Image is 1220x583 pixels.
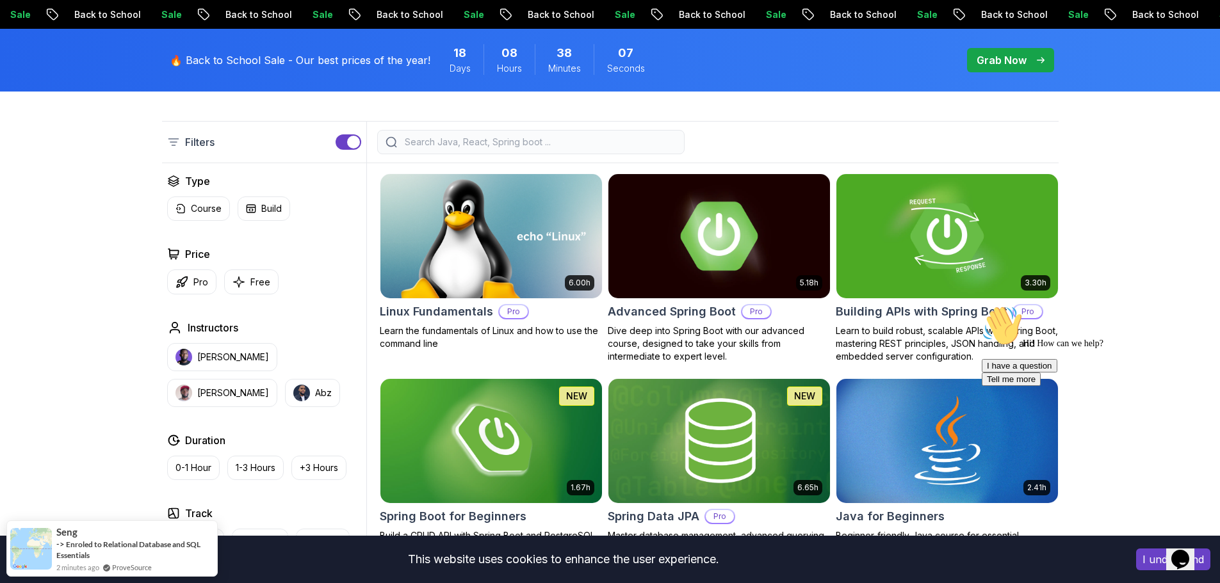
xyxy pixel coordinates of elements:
[836,529,1059,555] p: Beginner-friendly Java course for essential programming skills and application development
[1025,278,1046,288] p: 3.30h
[167,343,277,371] button: instructor img[PERSON_NAME]
[304,534,341,547] p: Dev Ops
[797,483,818,493] p: 6.65h
[238,196,290,221] button: Build
[380,378,603,555] a: Spring Boot for Beginners card1.67hNEWSpring Boot for BeginnersBuild a CRUD API with Spring Boot ...
[167,269,216,294] button: Pro
[185,506,213,521] h2: Track
[402,136,676,148] input: Search Java, React, Spring boot ...
[56,527,77,538] span: Seng
[450,62,471,75] span: Days
[315,387,332,399] p: Abz
[836,303,1007,321] h2: Building APIs with Spring Boot
[566,390,587,403] p: NEW
[380,174,602,298] img: Linux Fundamentals card
[213,8,300,21] p: Back to School
[175,349,192,365] img: instructor img
[380,173,603,350] a: Linux Fundamentals card6.00hLinux FundamentalsProLearn the fundamentals of Linux and how to use t...
[227,456,284,480] button: 1-3 Hours
[175,385,192,401] img: instructor img
[300,461,338,474] p: +3 Hours
[185,433,225,448] h2: Duration
[836,174,1058,298] img: Building APIs with Spring Boot card
[224,269,279,294] button: Free
[603,171,835,301] img: Advanced Spring Boot card
[905,8,946,21] p: Sale
[250,276,270,289] p: Free
[149,8,190,21] p: Sale
[300,8,341,21] p: Sale
[1136,548,1210,570] button: Accept cookies
[451,8,492,21] p: Sale
[5,5,46,46] img: :wave:
[10,545,1117,573] div: This website uses cookies to enhance the user experience.
[5,5,236,86] div: 👋Hi! How can we help?I have a questionTell me more
[56,539,65,549] span: ->
[5,59,81,72] button: I have a question
[836,324,1059,363] p: Learn to build robust, scalable APIs with Spring Boot, mastering REST principles, JSON handling, ...
[1120,8,1207,21] p: Back to School
[62,8,149,21] p: Back to School
[607,62,645,75] span: Seconds
[380,303,493,321] h2: Linux Fundamentals
[836,507,945,525] h2: Java for Beginners
[56,562,99,573] span: 2 minutes ago
[548,62,581,75] span: Minutes
[380,324,603,350] p: Learn the fundamentals of Linux and how to use the command line
[167,196,230,221] button: Course
[608,378,831,555] a: Spring Data JPA card6.65hNEWSpring Data JPAProMaster database management, advanced querying, and ...
[261,202,282,215] p: Build
[603,8,644,21] p: Sale
[836,378,1059,555] a: Java for Beginners card2.41hJava for BeginnersBeginner-friendly Java course for essential program...
[236,461,275,474] p: 1-3 Hours
[380,529,603,555] p: Build a CRUD API with Spring Boot and PostgreSQL database using Spring Data JPA and Spring AI
[836,379,1058,503] img: Java for Beginners card
[754,8,795,21] p: Sale
[742,305,770,318] p: Pro
[240,534,280,547] p: Back End
[5,72,64,86] button: Tell me more
[197,387,269,399] p: [PERSON_NAME]
[293,385,310,401] img: instructor img
[291,456,346,480] button: +3 Hours
[969,8,1056,21] p: Back to School
[608,303,736,321] h2: Advanced Spring Boot
[977,52,1027,68] p: Grab Now
[380,507,526,525] h2: Spring Boot for Beginners
[1166,532,1207,570] iframe: chat widget
[296,529,350,553] button: Dev Ops
[285,379,340,407] button: instructor imgAbz
[56,539,200,560] a: Enroled to Relational Database and SQL Essentials
[571,483,590,493] p: 1.67h
[1056,8,1097,21] p: Sale
[608,379,830,503] img: Spring Data JPA card
[188,320,238,335] h2: Instructors
[364,8,451,21] p: Back to School
[380,379,602,503] img: Spring Boot for Beginners card
[618,44,633,62] span: 7 Seconds
[501,44,517,62] span: 8 Hours
[800,278,818,288] p: 5.18h
[516,8,603,21] p: Back to School
[453,44,466,62] span: 18 Days
[836,173,1059,363] a: Building APIs with Spring Boot card3.30hBuilding APIs with Spring BootProLearn to build robust, s...
[170,52,430,68] p: 🔥 Back to School Sale - Our best prices of the year!
[794,390,815,403] p: NEW
[232,529,288,553] button: Back End
[608,173,831,363] a: Advanced Spring Boot card5.18hAdvanced Spring BootProDive deep into Spring Boot with our advanced...
[185,173,210,189] h2: Type
[706,510,734,523] p: Pro
[818,8,905,21] p: Back to School
[175,461,211,474] p: 0-1 Hour
[667,8,754,21] p: Back to School
[112,562,152,573] a: ProveSource
[497,62,522,75] span: Hours
[608,324,831,363] p: Dive deep into Spring Boot with our advanced course, designed to take your skills from intermedia...
[5,38,127,48] span: Hi! How can we help?
[10,528,52,570] img: provesource social proof notification image
[569,278,590,288] p: 6.00h
[197,351,269,363] p: [PERSON_NAME]
[193,276,208,289] p: Pro
[167,456,220,480] button: 0-1 Hour
[977,300,1207,525] iframe: chat widget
